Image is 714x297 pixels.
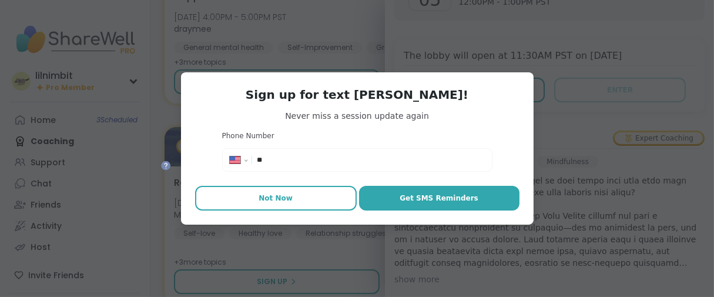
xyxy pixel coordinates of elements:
[222,131,492,141] h3: Phone Number
[195,186,357,211] button: Not Now
[230,156,240,163] img: United States
[359,186,519,211] button: Get SMS Reminders
[400,193,478,203] span: Get SMS Reminders
[161,161,170,170] iframe: Spotlight
[195,110,519,122] span: Never miss a session update again
[259,193,293,203] span: Not Now
[195,86,519,103] h3: Sign up for text [PERSON_NAME]!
